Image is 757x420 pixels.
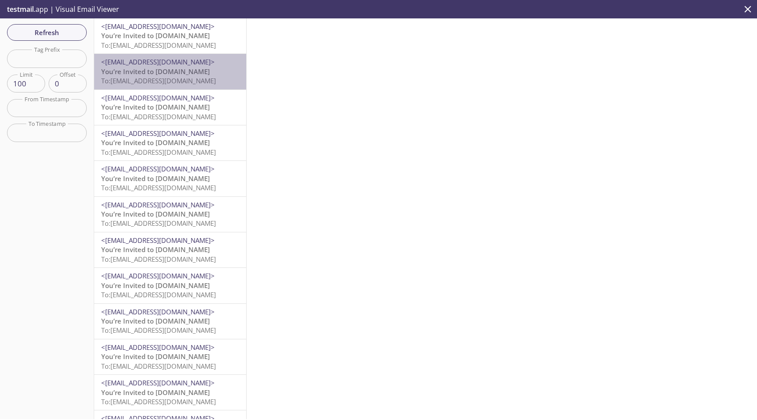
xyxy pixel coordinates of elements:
[101,41,216,50] span: To: [EMAIL_ADDRESS][DOMAIN_NAME]
[101,138,210,147] span: You’re Invited to [DOMAIN_NAME]
[94,339,246,374] div: <[EMAIL_ADDRESS][DOMAIN_NAME]>You’re Invited to [DOMAIN_NAME]To:[EMAIL_ADDRESS][DOMAIN_NAME]
[101,362,216,370] span: To: [EMAIL_ADDRESS][DOMAIN_NAME]
[94,304,246,339] div: <[EMAIL_ADDRESS][DOMAIN_NAME]>You’re Invited to [DOMAIN_NAME]To:[EMAIL_ADDRESS][DOMAIN_NAME]
[101,103,210,111] span: You’re Invited to [DOMAIN_NAME]
[101,129,215,138] span: <[EMAIL_ADDRESS][DOMAIN_NAME]>
[101,76,216,85] span: To: [EMAIL_ADDRESS][DOMAIN_NAME]
[101,31,210,40] span: You’re Invited to [DOMAIN_NAME]
[94,268,246,303] div: <[EMAIL_ADDRESS][DOMAIN_NAME]>You’re Invited to [DOMAIN_NAME]To:[EMAIL_ADDRESS][DOMAIN_NAME]
[101,352,210,361] span: You’re Invited to [DOMAIN_NAME]
[101,57,215,66] span: <[EMAIL_ADDRESS][DOMAIN_NAME]>
[94,90,246,125] div: <[EMAIL_ADDRESS][DOMAIN_NAME]>You’re Invited to [DOMAIN_NAME]To:[EMAIL_ADDRESS][DOMAIN_NAME]
[101,148,216,157] span: To: [EMAIL_ADDRESS][DOMAIN_NAME]
[101,255,216,263] span: To: [EMAIL_ADDRESS][DOMAIN_NAME]
[101,271,215,280] span: <[EMAIL_ADDRESS][DOMAIN_NAME]>
[101,183,216,192] span: To: [EMAIL_ADDRESS][DOMAIN_NAME]
[94,18,246,53] div: <[EMAIL_ADDRESS][DOMAIN_NAME]>You’re Invited to [DOMAIN_NAME]To:[EMAIL_ADDRESS][DOMAIN_NAME]
[14,27,80,38] span: Refresh
[101,281,210,290] span: You’re Invited to [DOMAIN_NAME]
[94,54,246,89] div: <[EMAIL_ADDRESS][DOMAIN_NAME]>You’re Invited to [DOMAIN_NAME]To:[EMAIL_ADDRESS][DOMAIN_NAME]
[94,161,246,196] div: <[EMAIL_ADDRESS][DOMAIN_NAME]>You’re Invited to [DOMAIN_NAME]To:[EMAIL_ADDRESS][DOMAIN_NAME]
[101,290,216,299] span: To: [EMAIL_ADDRESS][DOMAIN_NAME]
[101,397,216,406] span: To: [EMAIL_ADDRESS][DOMAIN_NAME]
[94,375,246,410] div: <[EMAIL_ADDRESS][DOMAIN_NAME]>You’re Invited to [DOMAIN_NAME]To:[EMAIL_ADDRESS][DOMAIN_NAME]
[101,174,210,183] span: You’re Invited to [DOMAIN_NAME]
[101,210,210,218] span: You’re Invited to [DOMAIN_NAME]
[94,197,246,232] div: <[EMAIL_ADDRESS][DOMAIN_NAME]>You’re Invited to [DOMAIN_NAME]To:[EMAIL_ADDRESS][DOMAIN_NAME]
[101,245,210,254] span: You’re Invited to [DOMAIN_NAME]
[101,22,215,31] span: <[EMAIL_ADDRESS][DOMAIN_NAME]>
[101,343,215,352] span: <[EMAIL_ADDRESS][DOMAIN_NAME]>
[94,232,246,267] div: <[EMAIL_ADDRESS][DOMAIN_NAME]>You’re Invited to [DOMAIN_NAME]To:[EMAIL_ADDRESS][DOMAIN_NAME]
[101,67,210,76] span: You’re Invited to [DOMAIN_NAME]
[101,93,215,102] span: <[EMAIL_ADDRESS][DOMAIN_NAME]>
[7,24,87,41] button: Refresh
[101,164,215,173] span: <[EMAIL_ADDRESS][DOMAIN_NAME]>
[101,112,216,121] span: To: [EMAIL_ADDRESS][DOMAIN_NAME]
[101,236,215,245] span: <[EMAIL_ADDRESS][DOMAIN_NAME]>
[7,4,34,14] span: testmail
[101,326,216,335] span: To: [EMAIL_ADDRESS][DOMAIN_NAME]
[101,388,210,397] span: You’re Invited to [DOMAIN_NAME]
[94,125,246,160] div: <[EMAIL_ADDRESS][DOMAIN_NAME]>You’re Invited to [DOMAIN_NAME]To:[EMAIL_ADDRESS][DOMAIN_NAME]
[101,378,215,387] span: <[EMAIL_ADDRESS][DOMAIN_NAME]>
[101,317,210,325] span: You’re Invited to [DOMAIN_NAME]
[101,307,215,316] span: <[EMAIL_ADDRESS][DOMAIN_NAME]>
[101,200,215,209] span: <[EMAIL_ADDRESS][DOMAIN_NAME]>
[101,219,216,228] span: To: [EMAIL_ADDRESS][DOMAIN_NAME]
